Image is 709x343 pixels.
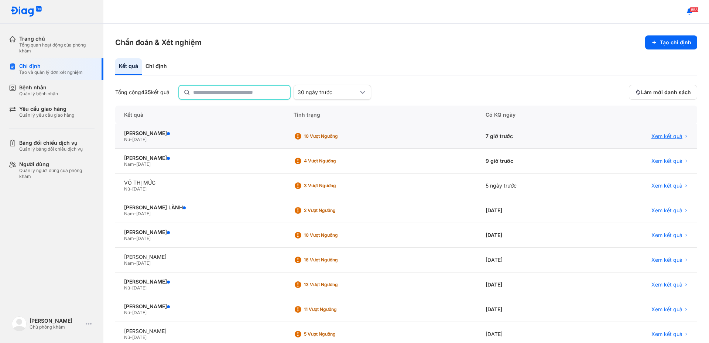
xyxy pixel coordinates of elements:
[12,316,27,331] img: logo
[477,174,581,198] div: 5 ngày trước
[19,161,95,168] div: Người dùng
[124,161,134,167] span: Nam
[115,58,142,75] div: Kết quả
[124,285,130,291] span: Nữ
[124,229,276,236] div: [PERSON_NAME]
[651,281,682,288] span: Xem kết quả
[124,155,276,161] div: [PERSON_NAME]
[477,198,581,223] div: [DATE]
[19,84,58,91] div: Bệnh nhân
[134,211,136,216] span: -
[124,278,276,285] div: [PERSON_NAME]
[130,137,132,142] span: -
[651,306,682,313] span: Xem kết quả
[134,260,136,266] span: -
[477,223,581,248] div: [DATE]
[136,211,151,216] span: [DATE]
[641,89,691,96] span: Làm mới danh sách
[19,106,74,112] div: Yêu cầu giao hàng
[304,306,363,312] div: 11 Vượt ngưỡng
[132,310,147,315] span: [DATE]
[132,137,147,142] span: [DATE]
[134,161,136,167] span: -
[477,149,581,174] div: 9 giờ trước
[477,124,581,149] div: 7 giờ trước
[651,257,682,263] span: Xem kết quả
[19,112,74,118] div: Quản lý yêu cầu giao hàng
[136,260,151,266] span: [DATE]
[136,236,151,241] span: [DATE]
[141,89,151,95] span: 435
[124,260,134,266] span: Nam
[134,236,136,241] span: -
[124,254,276,260] div: [PERSON_NAME]
[130,310,132,315] span: -
[477,297,581,322] div: [DATE]
[132,285,147,291] span: [DATE]
[130,186,132,192] span: -
[304,133,363,139] div: 10 Vượt ngưỡng
[651,207,682,214] span: Xem kết quả
[124,335,130,340] span: Nữ
[124,204,276,211] div: [PERSON_NAME] LÀNH
[132,335,147,340] span: [DATE]
[19,91,58,97] div: Quản lý bệnh nhân
[124,137,130,142] span: Nữ
[285,106,477,124] div: Tình trạng
[124,130,276,137] div: [PERSON_NAME]
[645,35,697,49] button: Tạo chỉ định
[304,183,363,189] div: 3 Vượt ngưỡng
[19,35,95,42] div: Trang chủ
[124,179,276,186] div: VÕ THỊ MỨC
[124,236,134,241] span: Nam
[30,324,83,330] div: Chủ phòng khám
[130,335,132,340] span: -
[19,63,83,69] div: Chỉ định
[304,257,363,263] div: 16 Vượt ngưỡng
[19,42,95,54] div: Tổng quan hoạt động của phòng khám
[124,303,276,310] div: [PERSON_NAME]
[304,232,363,238] div: 10 Vượt ngưỡng
[651,158,682,164] span: Xem kết quả
[298,89,358,96] div: 30 ngày trước
[651,133,682,140] span: Xem kết quả
[10,6,42,17] img: logo
[115,37,202,48] h3: Chẩn đoán & Xét nghiệm
[19,69,83,75] div: Tạo và quản lý đơn xét nghiệm
[304,331,363,337] div: 5 Vượt ngưỡng
[19,140,83,146] div: Bảng đối chiếu dịch vụ
[304,282,363,288] div: 13 Vượt ngưỡng
[124,211,134,216] span: Nam
[690,7,699,12] span: 858
[477,106,581,124] div: Có KQ ngày
[130,285,132,291] span: -
[629,85,697,100] button: Làm mới danh sách
[477,272,581,297] div: [DATE]
[115,89,169,96] div: Tổng cộng kết quả
[304,158,363,164] div: 4 Vượt ngưỡng
[142,58,171,75] div: Chỉ định
[115,106,285,124] div: Kết quả
[19,146,83,152] div: Quản lý bảng đối chiếu dịch vụ
[30,318,83,324] div: [PERSON_NAME]
[651,232,682,239] span: Xem kết quả
[132,186,147,192] span: [DATE]
[477,248,581,272] div: [DATE]
[651,331,682,337] span: Xem kết quả
[19,168,95,179] div: Quản lý người dùng của phòng khám
[304,207,363,213] div: 2 Vượt ngưỡng
[124,310,130,315] span: Nữ
[124,328,276,335] div: [PERSON_NAME]
[136,161,151,167] span: [DATE]
[651,182,682,189] span: Xem kết quả
[124,186,130,192] span: Nữ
